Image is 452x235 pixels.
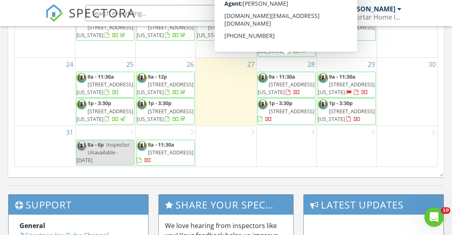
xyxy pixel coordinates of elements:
[441,207,450,214] span: 10
[136,15,195,41] a: 1p - 3:30p [STREET_ADDRESS][US_STATE]
[45,4,63,22] img: The Best Home Inspection Software - Spectora
[269,24,292,31] span: 1p - 3:30p
[318,72,376,98] a: 9a - 11:30a [STREET_ADDRESS][US_STATE]
[318,99,328,110] img: zack.jpg
[137,141,147,151] img: zack.jpg
[137,108,193,123] span: [STREET_ADDRESS][US_STATE]
[320,13,402,21] div: Brick and Mortar Home Inspections, Inc.
[189,126,195,139] a: Go to September 2, 2025
[185,58,195,71] a: Go to August 26, 2025
[309,126,316,139] a: Go to September 4, 2025
[318,73,328,83] img: zack.jpg
[77,81,133,96] span: [STREET_ADDRESS][US_STATE]
[137,24,193,39] span: [STREET_ADDRESS][US_STATE]
[269,108,314,115] span: [STREET_ADDRESS]
[318,81,375,96] span: [STREET_ADDRESS][US_STATE]
[77,99,133,122] a: 1p - 3:30p [STREET_ADDRESS][US_STATE]
[318,73,375,96] a: 9a - 11:30a [STREET_ADDRESS][US_STATE]
[256,125,316,167] td: Go to September 4, 2025
[137,81,193,96] span: [STREET_ADDRESS][US_STATE]
[196,57,256,125] td: Go to August 27, 2025
[258,99,268,110] img: zack.jpg
[76,98,134,125] a: 1p - 3:30p [STREET_ADDRESS][US_STATE]
[306,58,316,71] a: Go to August 28, 2025
[136,140,195,166] a: 9a - 11:30a [STREET_ADDRESS]
[137,73,147,83] img: zack.jpg
[77,141,129,164] span: Inspector Unavailable - [DATE]
[257,22,316,57] a: 1p - 3:30p [STREET_ADDRESS][PERSON_NAME][US_STATE]
[85,5,248,21] input: Search everything...
[77,73,133,96] a: 9a - 11:30a [STREET_ADDRESS][US_STATE]
[137,141,193,164] a: 9a - 11:30a [STREET_ADDRESS]
[377,57,437,125] td: Go to August 30, 2025
[258,31,314,54] span: [STREET_ADDRESS][PERSON_NAME][US_STATE]
[329,24,375,31] span: [STREET_ADDRESS]
[258,73,268,83] img: zack.jpg
[148,73,167,80] span: 9a - 12p
[246,58,256,71] a: Go to August 27, 2025
[148,141,174,148] span: 9a - 11:30a
[197,24,254,39] span: [STREET_ADDRESS][US_STATE]
[197,16,254,39] a: 1p - 3:30p [STREET_ADDRESS][US_STATE]
[257,72,316,98] a: 9a - 11:30a [STREET_ADDRESS][US_STATE]
[136,98,195,125] a: 1p - 3:30p [STREET_ADDRESS][US_STATE]
[88,141,104,148] span: 8a - 6p
[15,125,75,167] td: Go to August 31, 2025
[77,108,133,123] span: [STREET_ADDRESS][US_STATE]
[366,58,377,71] a: Go to August 29, 2025
[136,125,196,167] td: Go to September 2, 2025
[136,72,195,98] a: 9a - 12p [STREET_ADDRESS][US_STATE]
[88,99,111,107] span: 1p - 3:30p
[342,5,395,13] div: [PERSON_NAME]
[20,221,45,230] strong: General
[88,73,114,80] span: 9a - 11:30a
[148,99,171,107] span: 1p - 3:30p
[125,58,135,71] a: Go to August 25, 2025
[64,58,75,71] a: Go to August 24, 2025
[76,72,134,98] a: 9a - 11:30a [STREET_ADDRESS][US_STATE]
[256,57,316,125] td: Go to August 28, 2025
[318,15,376,41] a: 1p - 3:30p [STREET_ADDRESS]
[75,125,135,167] td: Go to September 1, 2025
[316,57,377,125] td: Go to August 29, 2025
[318,108,375,123] span: [STREET_ADDRESS][US_STATE]
[304,195,443,215] h3: Latest Updates
[424,207,444,227] iframe: Intercom live chat
[318,98,376,125] a: 1p - 3:30p [STREET_ADDRESS][US_STATE]
[196,125,256,167] td: Go to September 3, 2025
[69,4,136,21] span: SPECTORA
[77,16,133,39] a: 1p - 3:30p [STREET_ADDRESS][US_STATE]
[430,126,437,139] a: Go to September 6, 2025
[77,141,87,151] img: zack.jpg
[128,126,135,139] a: Go to September 1, 2025
[258,24,268,34] img: zack.jpg
[137,99,193,122] a: 1p - 3:30p [STREET_ADDRESS][US_STATE]
[137,16,193,39] a: 1p - 3:30p [STREET_ADDRESS][US_STATE]
[75,57,135,125] td: Go to August 25, 2025
[318,99,375,122] a: 1p - 3:30p [STREET_ADDRESS][US_STATE]
[318,16,375,39] a: 1p - 3:30p [STREET_ADDRESS]
[137,73,193,96] a: 9a - 12p [STREET_ADDRESS][US_STATE]
[258,24,314,55] a: 1p - 3:30p [STREET_ADDRESS][PERSON_NAME][US_STATE]
[159,195,294,215] h3: Share Your Spectora Experience
[257,98,316,125] a: 1p - 3:30p [STREET_ADDRESS]
[258,81,314,96] span: [STREET_ADDRESS][US_STATE]
[9,195,148,215] h3: Support
[64,126,75,139] a: Go to August 31, 2025
[427,58,437,71] a: Go to August 30, 2025
[15,57,75,125] td: Go to August 24, 2025
[77,24,133,39] span: [STREET_ADDRESS][US_STATE]
[269,73,295,80] span: 9a - 11:30a
[77,73,87,83] img: zack.jpg
[197,15,255,41] a: 1p - 3:30p [STREET_ADDRESS][US_STATE]
[249,126,256,139] a: Go to September 3, 2025
[136,57,196,125] td: Go to August 26, 2025
[329,73,355,80] span: 9a - 11:30a
[258,99,314,122] a: 1p - 3:30p [STREET_ADDRESS]
[148,149,193,156] span: [STREET_ADDRESS]
[77,99,87,110] img: zack.jpg
[377,125,437,167] td: Go to September 6, 2025
[370,126,377,139] a: Go to September 5, 2025
[269,99,292,107] span: 1p - 3:30p
[329,99,353,107] span: 1p - 3:30p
